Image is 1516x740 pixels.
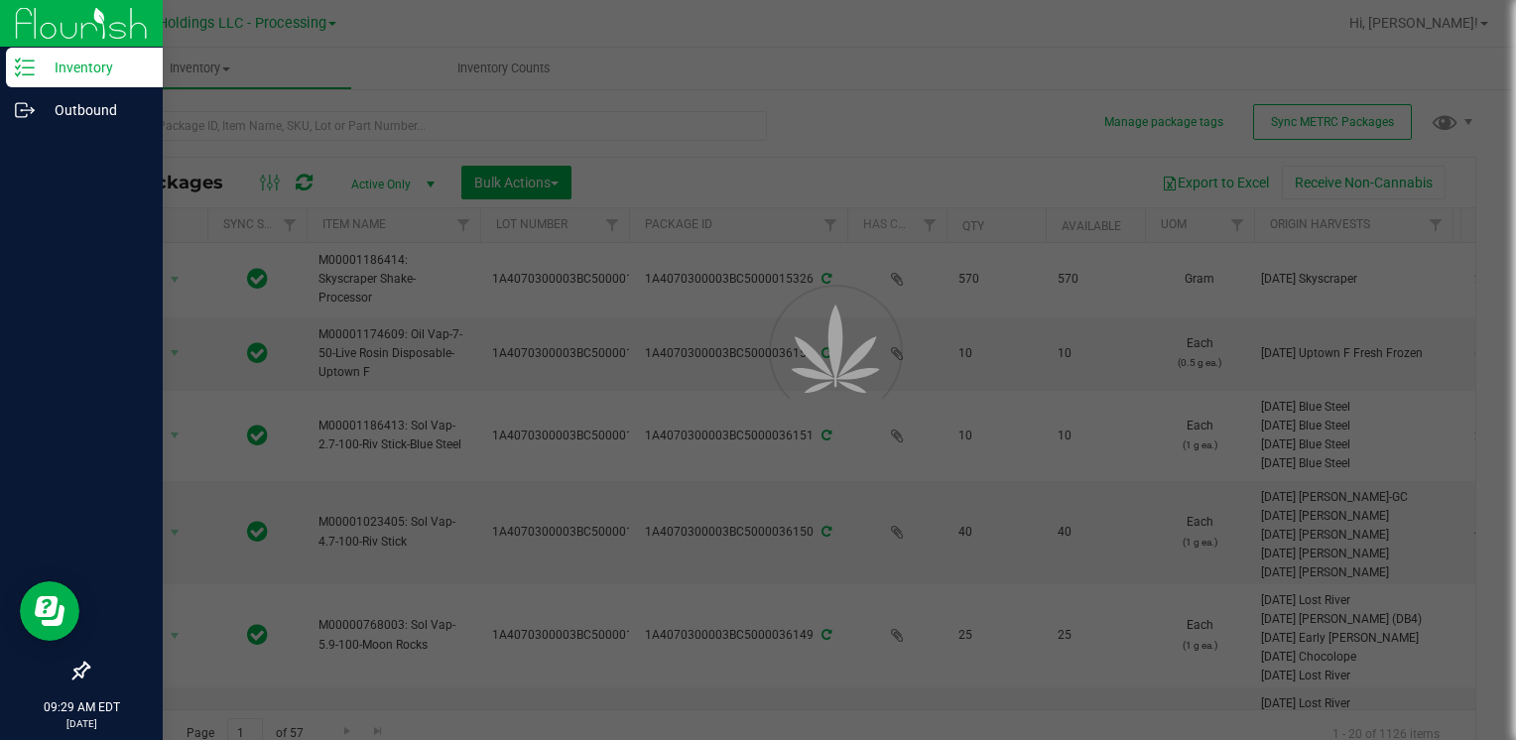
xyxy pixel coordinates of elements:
inline-svg: Inventory [15,58,35,77]
iframe: Resource center [20,581,79,641]
p: 09:29 AM EDT [9,698,154,716]
inline-svg: Outbound [15,100,35,120]
p: Outbound [35,98,154,122]
p: [DATE] [9,716,154,731]
p: Inventory [35,56,154,79]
